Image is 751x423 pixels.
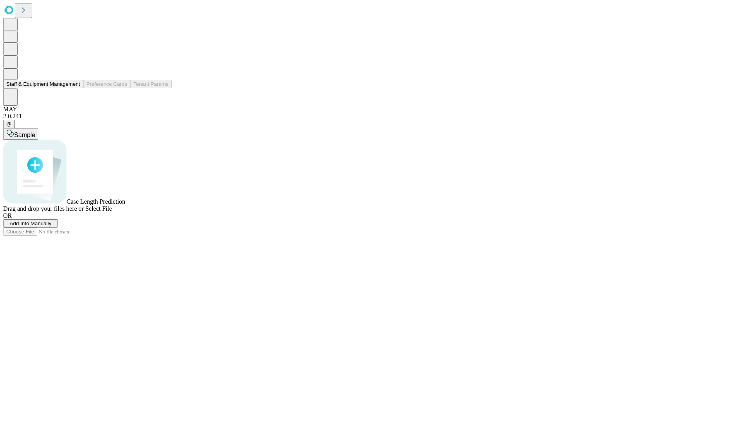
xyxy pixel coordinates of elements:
div: MAY [3,106,748,113]
button: Add Info Manually [3,219,58,228]
button: Staff & Equipment Management [3,80,83,88]
span: @ [6,121,12,127]
span: Case Length Prediction [66,198,125,205]
button: Tenant Params [130,80,172,88]
span: Sample [14,132,35,138]
span: Select File [85,205,112,212]
span: Drag and drop your files here or [3,205,84,212]
button: Sample [3,128,38,140]
span: OR [3,212,12,219]
div: 2.0.241 [3,113,748,120]
span: Add Info Manually [10,221,52,226]
button: @ [3,120,15,128]
button: Preference Cards [83,80,130,88]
